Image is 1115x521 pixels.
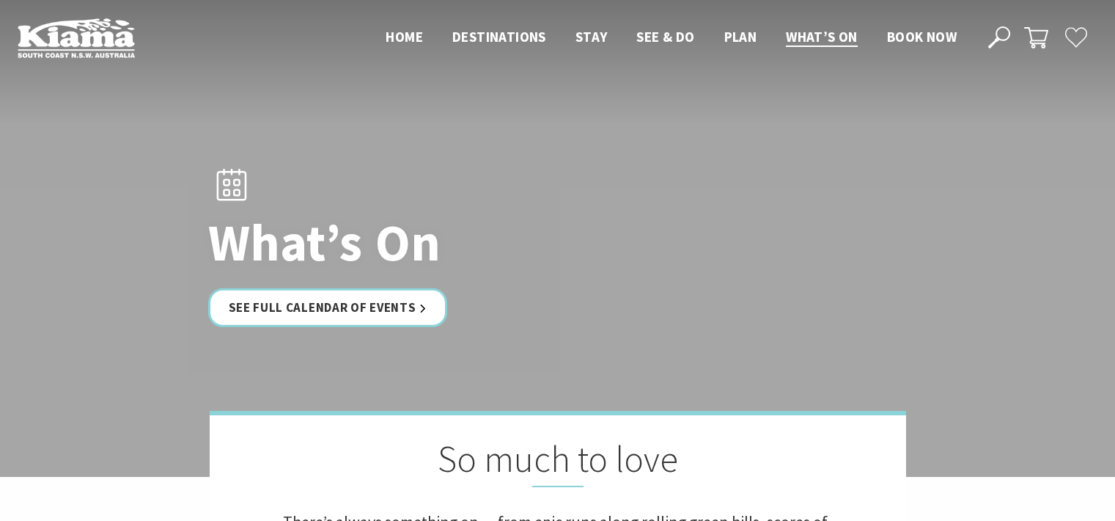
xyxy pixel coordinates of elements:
[18,18,135,58] img: Kiama Logo
[575,28,608,45] span: Stay
[887,28,957,45] span: Book now
[208,288,448,327] a: See Full Calendar of Events
[283,437,833,487] h2: So much to love
[452,28,546,45] span: Destinations
[636,28,694,45] span: See & Do
[724,28,757,45] span: Plan
[208,214,622,271] h1: What’s On
[371,26,971,50] nav: Main Menu
[386,28,423,45] span: Home
[786,28,858,45] span: What’s On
